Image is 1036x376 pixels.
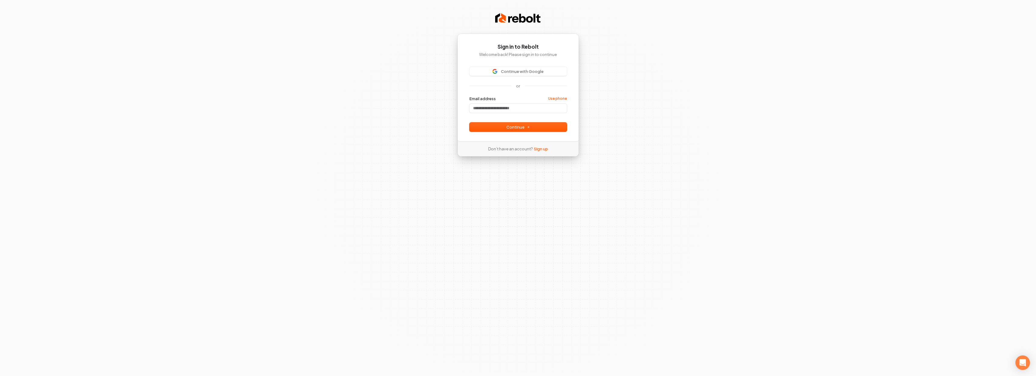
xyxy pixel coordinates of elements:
[469,96,496,101] label: Email address
[469,52,567,57] p: Welcome back! Please sign in to continue
[492,69,497,74] img: Sign in with Google
[516,83,520,89] p: or
[488,146,533,152] span: Don’t have an account?
[534,146,548,152] a: Sign up
[548,96,567,101] a: Use phone
[469,67,567,76] button: Sign in with GoogleContinue with Google
[469,43,567,51] h1: Sign in to Rebolt
[501,69,544,74] span: Continue with Google
[469,123,567,132] button: Continue
[1015,355,1030,370] div: Open Intercom Messenger
[506,124,530,130] span: Continue
[495,12,541,24] img: Rebolt Logo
